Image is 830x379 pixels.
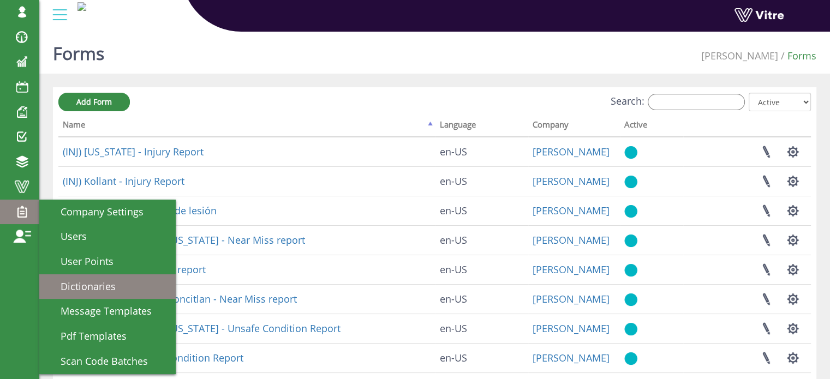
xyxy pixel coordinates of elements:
[624,322,637,336] img: yes
[435,137,528,166] td: en-US
[39,299,176,324] a: Message Templates
[58,93,130,111] a: Add Form
[624,234,637,248] img: yes
[63,233,305,246] a: ([GEOGRAPHIC_DATA]) [US_STATE] - Near Miss report
[533,204,610,217] a: [PERSON_NAME]
[435,314,528,343] td: en-US
[58,116,435,137] th: Name: activate to sort column descending
[47,205,144,218] span: Company Settings
[63,322,341,335] a: ([GEOGRAPHIC_DATA]) [US_STATE] - Unsafe Condition Report
[435,116,528,137] th: Language
[63,145,204,158] a: (INJ) [US_STATE] - Injury Report
[648,94,745,110] input: Search:
[528,116,620,137] th: Company
[533,351,610,364] a: [PERSON_NAME]
[778,49,816,63] li: Forms
[39,200,176,225] a: Company Settings
[39,249,176,274] a: User Points
[533,175,610,188] a: [PERSON_NAME]
[624,263,637,277] img: yes
[47,354,148,368] span: Scan Code Batches
[47,255,114,268] span: User Points
[39,324,176,349] a: Pdf Templates
[620,116,684,137] th: Active
[47,230,87,243] span: Users
[39,224,176,249] a: Users
[533,263,610,276] a: [PERSON_NAME]
[77,2,86,11] img: a5b1377f-0224-4781-a1bb-d04eb42a2f7a.jpg
[624,293,637,306] img: yes
[435,284,528,314] td: en-US
[533,292,610,305] a: [PERSON_NAME]
[47,329,127,342] span: Pdf Templates
[39,349,176,374] a: Scan Code Batches
[624,175,637,189] img: yes
[435,343,528,372] td: en-US
[533,322,610,335] a: [PERSON_NAME]
[47,280,116,293] span: Dictionaries
[533,145,610,158] a: [PERSON_NAME]
[435,255,528,284] td: en-US
[624,146,637,159] img: yes
[701,49,778,62] a: [PERSON_NAME]
[624,204,637,218] img: yes
[435,196,528,225] td: en-US
[76,97,112,107] span: Add Form
[611,94,745,110] label: Search:
[53,27,104,74] h1: Forms
[533,233,610,246] a: [PERSON_NAME]
[47,304,152,317] span: Message Templates
[435,166,528,196] td: en-US
[39,274,176,299] a: Dictionaries
[624,352,637,365] img: yes
[435,225,528,255] td: en-US
[63,292,297,305] a: ([GEOGRAPHIC_DATA]) Poncitlan - Near Miss report
[63,175,184,188] a: (INJ) Kollant - Injury Report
